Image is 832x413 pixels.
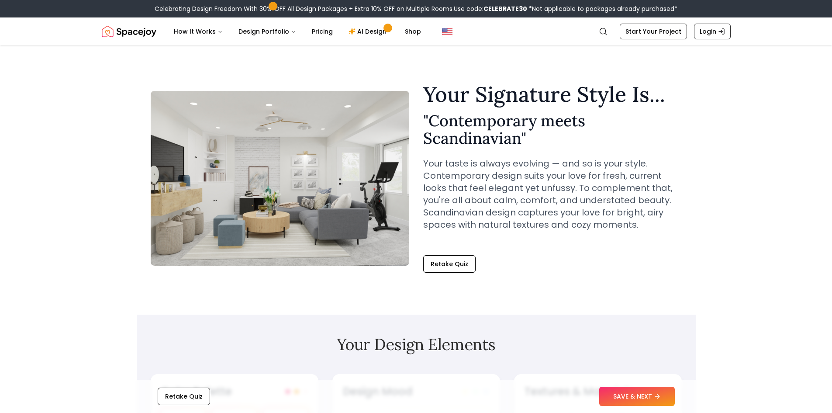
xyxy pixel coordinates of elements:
a: Spacejoy [102,23,156,40]
p: Your taste is always evolving — and so is your style. Contemporary design suits your love for fre... [423,157,682,231]
div: Celebrating Design Freedom With 30% OFF All Design Packages + Extra 10% OFF on Multiple Rooms. [155,4,677,13]
a: AI Design [342,23,396,40]
nav: Global [102,17,731,45]
button: How It Works [167,23,230,40]
button: Retake Quiz [423,255,476,273]
a: Start Your Project [620,24,687,39]
a: Shop [398,23,428,40]
button: Design Portfolio [231,23,303,40]
button: SAVE & NEXT [599,387,675,406]
button: Retake Quiz [158,388,210,405]
h2: Your Design Elements [151,336,682,353]
span: Use code: [454,4,527,13]
h2: " Contemporary meets Scandinavian " [423,112,682,147]
span: *Not applicable to packages already purchased* [527,4,677,13]
img: United States [442,26,452,37]
h1: Your Signature Style Is... [423,84,682,105]
img: Spacejoy Logo [102,23,156,40]
a: Pricing [305,23,340,40]
b: CELEBRATE30 [483,4,527,13]
img: Contemporary meets Scandinavian Style Example [151,91,409,266]
nav: Main [167,23,428,40]
a: Login [694,24,731,39]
